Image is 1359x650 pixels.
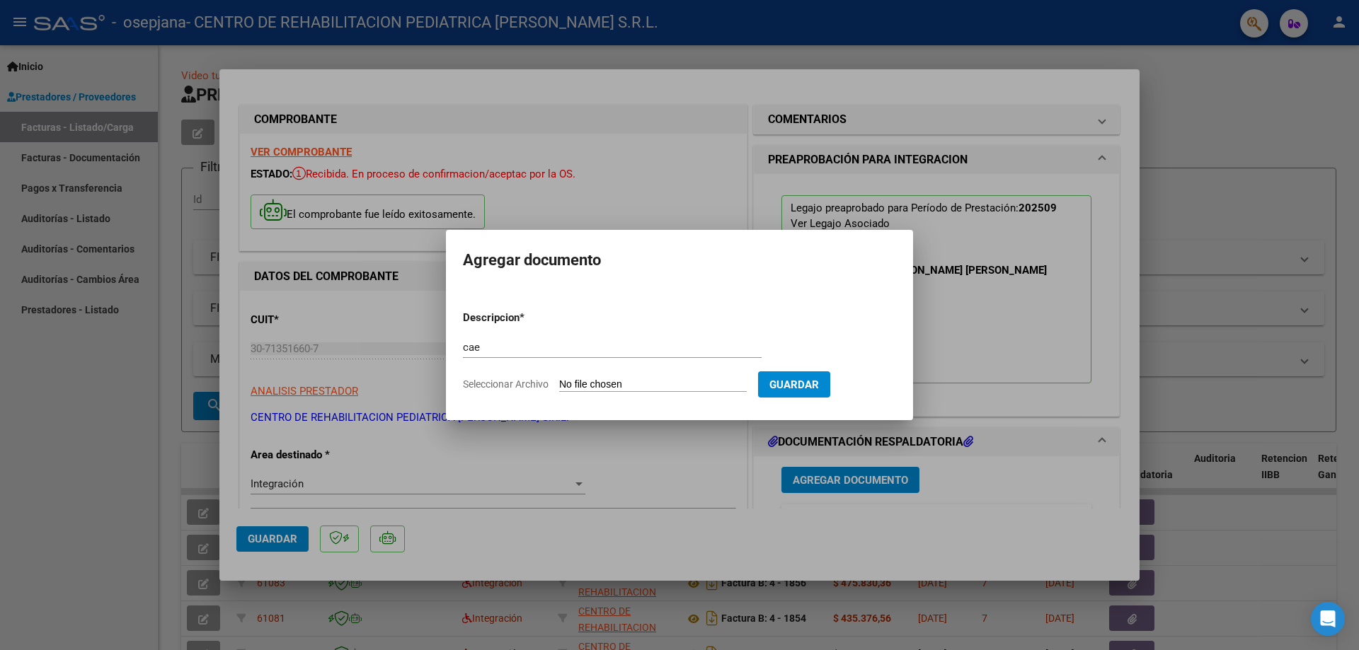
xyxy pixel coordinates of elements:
[463,310,593,326] p: Descripcion
[769,378,819,391] span: Guardar
[463,378,549,390] span: Seleccionar Archivo
[1311,602,1345,636] div: Open Intercom Messenger
[463,247,896,274] h2: Agregar documento
[758,371,830,397] button: Guardar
